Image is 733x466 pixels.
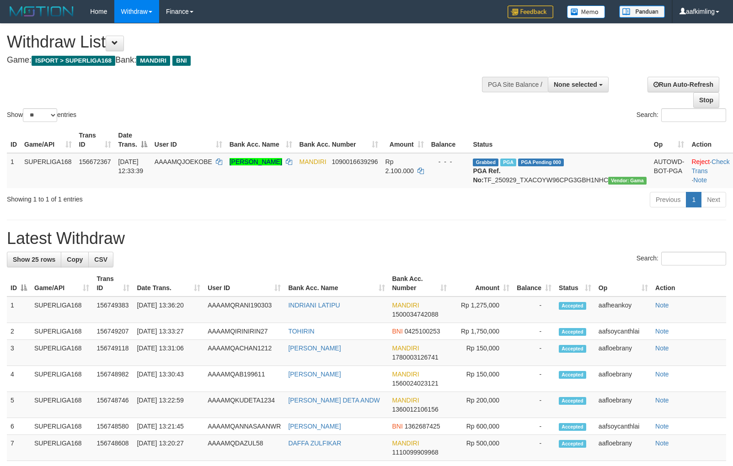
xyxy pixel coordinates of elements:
span: Accepted [559,302,586,310]
span: Copy 1362687425 to clipboard [405,423,440,430]
th: Bank Acc. Name: activate to sort column ascending [284,270,388,297]
td: 4 [7,366,31,392]
span: Vendor URL: https://trx31.1velocity.biz [608,177,647,185]
span: Accepted [559,397,586,405]
td: Rp 500,000 [450,435,513,461]
td: Rp 1,275,000 [450,297,513,323]
span: MANDIRI [392,344,419,352]
a: Note [655,371,669,378]
td: 156748580 [93,418,133,435]
td: [DATE] 13:20:27 [133,435,204,461]
span: Grabbed [473,159,498,166]
span: Accepted [559,345,586,353]
a: Note [655,302,669,309]
td: AAAAMQDAZUL58 [204,435,284,461]
b: PGA Ref. No: [473,167,500,184]
th: Status: activate to sort column ascending [555,270,595,297]
span: MANDIRI [136,56,170,66]
img: MOTION_logo.png [7,5,76,18]
td: aafloebrany [595,340,652,366]
td: Rp 150,000 [450,366,513,392]
th: Op: activate to sort column ascending [595,270,652,297]
a: Check Trans [691,158,729,175]
a: Note [655,397,669,404]
span: 156672367 [79,158,111,165]
span: MANDIRI [300,158,326,165]
td: SUPERLIGA168 [31,340,93,366]
td: aafsoycanthlai [595,418,652,435]
h4: Game: Bank: [7,56,480,65]
td: 156749383 [93,297,133,323]
td: AAAAMQAB199611 [204,366,284,392]
span: CSV [94,256,107,263]
td: AAAAMQANNASAANWR [204,418,284,435]
a: [PERSON_NAME] DETA ANDW [288,397,380,404]
a: Reject [691,158,710,165]
span: Copy 1090016639296 to clipboard [332,158,378,165]
a: [PERSON_NAME] [288,344,341,352]
span: MANDIRI [392,440,419,447]
span: Marked by aafsengchandara [500,159,516,166]
a: Stop [693,92,719,108]
th: ID: activate to sort column descending [7,270,31,297]
th: Amount: activate to sort column ascending [382,127,428,153]
td: AAAAMQKUDETA1234 [204,392,284,418]
th: User ID: activate to sort column ascending [204,270,284,297]
span: Show 25 rows [13,256,55,263]
a: Note [655,423,669,430]
div: Showing 1 to 1 of 1 entries [7,191,299,204]
td: 156748746 [93,392,133,418]
img: Feedback.jpg [508,5,553,18]
th: ID [7,127,21,153]
td: SUPERLIGA168 [31,435,93,461]
a: Note [693,176,707,184]
span: Copy [67,256,83,263]
td: aafsoycanthlai [595,323,652,340]
td: 5 [7,392,31,418]
td: Rp 200,000 [450,392,513,418]
td: - [513,418,555,435]
span: AAAAMQJOEKOBE [155,158,212,165]
a: Next [701,192,726,207]
a: INDRIANI LATIPU [288,302,340,309]
th: Bank Acc. Number: activate to sort column ascending [296,127,382,153]
th: Bank Acc. Number: activate to sort column ascending [389,270,450,297]
div: PGA Site Balance / [482,77,548,92]
h1: Withdraw List [7,33,480,51]
th: Game/API: activate to sort column ascending [31,270,93,297]
a: 1 [686,192,701,207]
td: aafloebrany [595,366,652,392]
td: · · [688,153,733,188]
span: MANDIRI [392,302,419,309]
span: None selected [554,81,597,88]
th: Op: activate to sort column ascending [650,127,688,153]
span: Copy 1110099909968 to clipboard [392,449,439,456]
td: SUPERLIGA168 [31,323,93,340]
input: Search: [661,252,726,265]
th: Balance [428,127,470,153]
img: Button%20Memo.svg [567,5,605,18]
th: Bank Acc. Name: activate to sort column ascending [226,127,296,153]
td: SUPERLIGA168 [21,153,75,188]
button: None selected [548,77,609,92]
td: - [513,392,555,418]
td: - [513,340,555,366]
td: SUPERLIGA168 [31,392,93,418]
td: [DATE] 13:36:20 [133,297,204,323]
span: Rp 2.100.000 [385,158,414,175]
td: 156749207 [93,323,133,340]
td: 156748982 [93,366,133,392]
img: panduan.png [619,5,665,18]
td: aafloebrany [595,435,652,461]
td: [DATE] 13:31:06 [133,340,204,366]
span: Copy 1780003126741 to clipboard [392,354,439,361]
a: TOHIRIN [288,328,314,335]
td: SUPERLIGA168 [31,366,93,392]
td: aafloebrany [595,392,652,418]
input: Search: [661,108,726,122]
a: Note [655,344,669,352]
td: Rp 1,750,000 [450,323,513,340]
td: SUPERLIGA168 [31,297,93,323]
span: Copy 1500034742088 to clipboard [392,311,439,318]
span: Accepted [559,371,586,379]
